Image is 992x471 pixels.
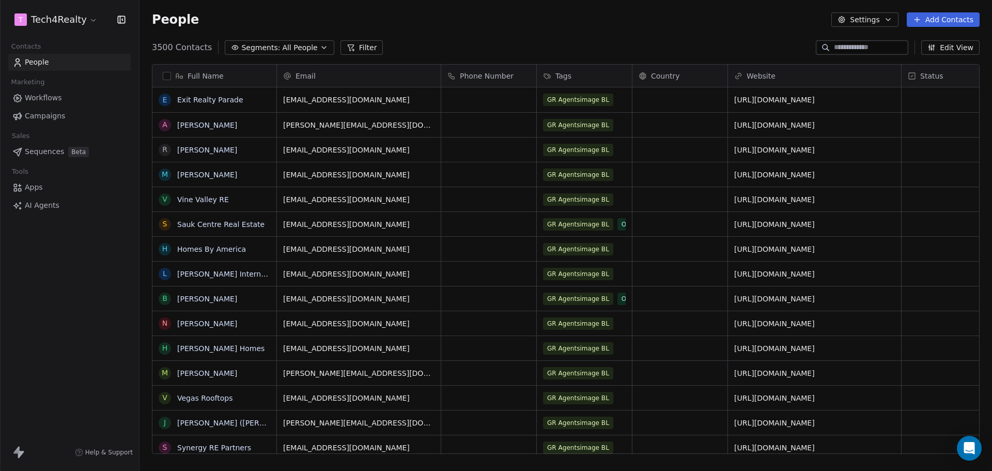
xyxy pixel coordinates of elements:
[283,194,435,205] span: [EMAIL_ADDRESS][DOMAIN_NAME]
[734,419,815,427] a: [URL][DOMAIN_NAME]
[543,367,613,379] span: GR Agentsimage BL
[907,12,980,27] button: Add Contacts
[957,436,982,461] div: Open Intercom Messenger
[162,169,168,180] div: M
[296,71,316,81] span: Email
[8,179,131,196] a: Apps
[283,95,435,105] span: [EMAIL_ADDRESS][DOMAIN_NAME]
[8,54,131,71] a: People
[177,245,246,253] a: Homes By America
[460,71,514,81] span: Phone Number
[543,442,613,454] span: GR Agentsimage BL
[282,42,317,53] span: All People
[734,146,815,154] a: [URL][DOMAIN_NAME]
[734,171,815,179] a: [URL][DOMAIN_NAME]
[177,295,237,303] a: [PERSON_NAME]
[277,65,441,87] div: Email
[177,320,237,328] a: [PERSON_NAME]
[734,270,815,278] a: [URL][DOMAIN_NAME]
[283,443,435,453] span: [EMAIL_ADDRESS][DOMAIN_NAME]
[543,317,613,330] span: GR Agentsimage BL
[734,96,815,104] a: [URL][DOMAIN_NAME]
[162,244,168,254] div: H
[177,344,265,353] a: [PERSON_NAME] Homes
[340,40,383,55] button: Filter
[283,269,435,279] span: [EMAIL_ADDRESS][DOMAIN_NAME]
[162,144,167,155] div: R
[283,170,435,180] span: [EMAIL_ADDRESS][DOMAIN_NAME]
[162,368,168,378] div: M
[283,120,435,130] span: [PERSON_NAME][EMAIL_ADDRESS][DOMAIN_NAME]
[163,442,167,453] div: S
[734,394,815,402] a: [URL][DOMAIN_NAME]
[162,293,167,304] div: B
[920,71,943,81] span: Status
[543,392,613,404] span: GR Agentsimage BL
[7,128,34,144] span: Sales
[734,220,815,229] a: [URL][DOMAIN_NAME]
[177,195,229,204] a: Vine Valley RE
[283,294,435,304] span: [EMAIL_ADDRESS][DOMAIN_NAME]
[25,111,65,121] span: Campaigns
[75,448,133,457] a: Help & Support
[617,293,660,305] span: Opened B1
[543,293,613,305] span: GR Agentsimage BL
[25,182,43,193] span: Apps
[177,419,333,427] a: [PERSON_NAME] ([PERSON_NAME] Homes)
[617,218,660,231] span: Opened B1
[162,343,168,354] div: H
[7,164,33,179] span: Tools
[177,394,233,402] a: Vegas Rooftops
[152,65,276,87] div: Full Name
[162,318,167,329] div: N
[283,393,435,403] span: [EMAIL_ADDRESS][DOMAIN_NAME]
[8,143,131,160] a: SequencesBeta
[283,318,435,329] span: [EMAIL_ADDRESS][DOMAIN_NAME]
[177,444,251,452] a: Synergy RE Partners
[177,220,265,229] a: Sauk Centre Real Estate
[25,146,64,157] span: Sequences
[8,197,131,214] a: AI Agents
[441,65,536,87] div: Phone Number
[7,39,45,54] span: Contacts
[7,74,49,90] span: Marketing
[31,13,87,26] span: Tech4Realty
[12,11,100,28] button: TTech4Realty
[19,14,23,25] span: T
[734,344,815,353] a: [URL][DOMAIN_NAME]
[543,193,613,206] span: GR Agentsimage BL
[543,218,613,231] span: GR Agentsimage BL
[177,369,237,377] a: [PERSON_NAME]
[543,243,613,255] span: GR Agentsimage BL
[283,368,435,378] span: [PERSON_NAME][EMAIL_ADDRESS][DOMAIN_NAME]
[543,119,613,131] span: GR Agentsimage BL
[241,42,280,53] span: Segments:
[163,95,167,105] div: E
[8,89,131,107] a: Workflows
[283,145,435,155] span: [EMAIL_ADDRESS][DOMAIN_NAME]
[555,71,571,81] span: Tags
[734,444,815,452] a: [URL][DOMAIN_NAME]
[734,369,815,377] a: [URL][DOMAIN_NAME]
[177,96,243,104] a: Exit Realty Parade
[734,245,815,253] a: [URL][DOMAIN_NAME]
[152,87,277,454] div: grid
[537,65,632,87] div: Tags
[283,343,435,354] span: [EMAIL_ADDRESS][DOMAIN_NAME]
[163,268,167,279] div: L
[747,71,776,81] span: Website
[728,65,901,87] div: Website
[188,71,224,81] span: Full Name
[177,121,237,129] a: [PERSON_NAME]
[734,295,815,303] a: [URL][DOMAIN_NAME]
[162,119,167,130] div: A
[162,194,167,205] div: V
[543,169,613,181] span: GR Agentsimage BL
[543,94,613,106] span: GR Agentsimage BL
[177,270,311,278] a: [PERSON_NAME] International Realty
[283,418,435,428] span: [PERSON_NAME][EMAIL_ADDRESS][DOMAIN_NAME]
[632,65,727,87] div: Country
[734,121,815,129] a: [URL][DOMAIN_NAME]
[283,219,435,230] span: [EMAIL_ADDRESS][DOMAIN_NAME]
[25,57,49,68] span: People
